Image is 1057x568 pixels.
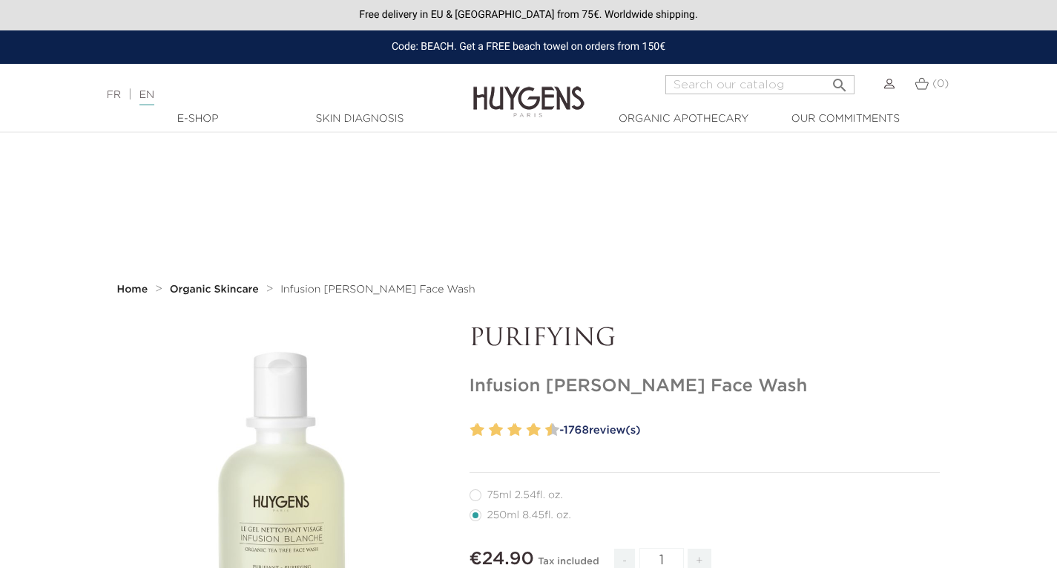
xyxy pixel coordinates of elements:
i:  [831,72,849,90]
label: 6 [511,420,522,441]
label: 9 [542,420,547,441]
label: 5 [504,420,510,441]
label: 3 [486,420,491,441]
label: 1 [467,420,472,441]
a: Organic Apothecary [610,111,758,127]
a: E-Shop [124,111,272,127]
div: | [99,86,429,104]
span: Infusion [PERSON_NAME] Face Wash [280,284,475,295]
span: (0) [932,79,949,89]
a: Our commitments [771,111,920,127]
label: 7 [523,420,528,441]
button:  [826,71,853,91]
p: PURIFYING [470,325,941,353]
label: 8 [530,420,541,441]
h1: Infusion [PERSON_NAME] Face Wash [470,376,941,397]
a: FR [107,90,121,100]
label: 2 [473,420,484,441]
input: Search [665,75,855,94]
label: 4 [492,420,503,441]
a: Organic Skincare [170,284,263,296]
label: 10 [548,420,559,441]
a: -1768review(s) [555,420,941,442]
label: 75ml 2.54fl. oz. [470,489,581,501]
span: 1768 [564,425,589,436]
strong: Home [117,284,148,295]
span: €24.90 [470,550,534,568]
img: Huygens [473,62,585,120]
strong: Organic Skincare [170,284,259,295]
a: Infusion [PERSON_NAME] Face Wash [280,284,475,296]
a: Skin Diagnosis [286,111,434,127]
a: Home [117,284,151,296]
label: 250ml 8.45fl. oz. [470,509,589,521]
a: EN [139,90,154,105]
